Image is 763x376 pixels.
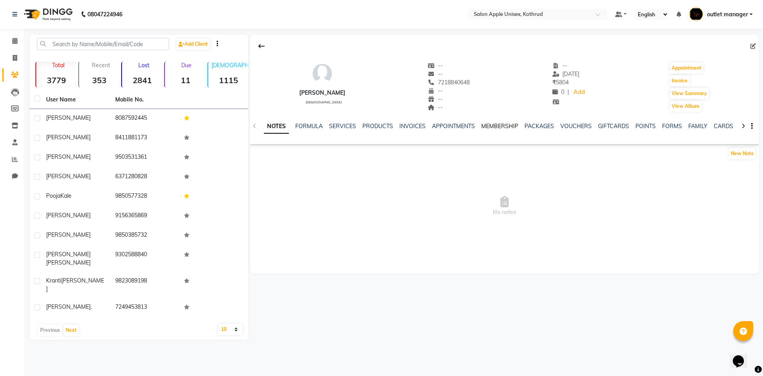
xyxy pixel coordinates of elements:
[362,123,393,130] a: PRODUCTS
[428,79,470,86] span: 7218840648
[82,62,120,69] p: Recent
[110,148,180,168] td: 9503531361
[399,123,426,130] a: INVOICES
[20,3,75,25] img: logo
[306,100,342,104] span: [DEMOGRAPHIC_DATA]
[176,39,210,50] a: Add Client
[428,70,443,78] span: --
[60,192,72,199] span: Kale
[295,123,323,130] a: FORMULA
[299,89,345,97] div: [PERSON_NAME]
[122,75,163,85] strong: 2841
[110,187,180,207] td: 9850577328
[670,62,703,74] button: Appointment
[110,207,180,226] td: 9156365869
[46,231,91,238] span: [PERSON_NAME]
[552,88,564,95] span: 0
[635,123,656,130] a: POINTS
[46,251,91,258] span: [PERSON_NAME]
[208,75,249,85] strong: 1115
[264,119,289,134] a: NOTES
[37,38,169,50] input: Search by Name/Mobile/Email/Code
[253,39,270,54] div: Back to Client
[110,129,180,148] td: 8411881173
[428,87,443,94] span: --
[46,173,91,180] span: [PERSON_NAME]
[525,123,554,130] a: PACKAGES
[432,123,475,130] a: APPOINTMENTS
[110,272,180,298] td: 9823089198
[110,109,180,129] td: 8087592445
[250,166,759,246] span: No notes
[670,88,709,99] button: View Summary
[79,75,120,85] strong: 353
[670,101,701,112] button: View Album
[598,123,629,130] a: GIFTCARDS
[329,123,356,130] a: SERVICES
[428,62,443,69] span: --
[552,79,556,86] span: ₹
[567,88,569,96] span: |
[64,325,79,336] button: Next
[730,344,755,368] iframe: chat widget
[110,245,180,272] td: 9302588840
[560,123,592,130] a: VOUCHERS
[167,62,205,69] p: Due
[46,192,60,199] span: Pooja
[572,87,586,98] a: Add
[552,62,567,69] span: --
[707,10,748,19] span: outlet manager
[125,62,163,69] p: Lost
[110,91,180,109] th: Mobile No.
[46,303,91,310] span: [PERSON_NAME]
[662,123,682,130] a: FORMS
[36,75,77,85] strong: 3779
[165,75,205,85] strong: 11
[211,62,249,69] p: [DEMOGRAPHIC_DATA]
[688,123,707,130] a: FAMILY
[110,226,180,245] td: 9850385732
[91,303,92,310] span: .
[428,104,443,111] span: --
[552,79,569,86] span: 5804
[714,123,733,130] a: CARDS
[39,62,77,69] p: Total
[46,277,61,284] span: Kranti
[428,95,443,103] span: --
[670,75,689,86] button: Invoice
[110,168,180,187] td: 6371280828
[110,298,180,318] td: 7249453813
[310,62,334,86] img: avatar
[87,3,122,25] b: 08047224946
[46,277,104,292] span: [PERSON_NAME]
[481,123,518,130] a: MEMBERSHIP
[729,148,756,159] button: New Note
[46,153,91,160] span: [PERSON_NAME]
[46,114,91,121] span: [PERSON_NAME]
[46,212,91,219] span: [PERSON_NAME]
[689,7,703,21] img: outlet manager
[552,70,580,78] span: [DATE]
[41,91,110,109] th: User Name
[46,259,91,266] span: [PERSON_NAME]
[46,134,91,141] span: [PERSON_NAME]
